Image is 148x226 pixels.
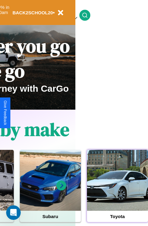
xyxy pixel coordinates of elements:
h4: Toyota [87,211,148,222]
h4: Subaru [20,211,81,222]
iframe: Intercom live chat [6,205,21,220]
b: BACK2SCHOOL20 [13,10,53,15]
div: Give Feedback [3,101,7,125]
